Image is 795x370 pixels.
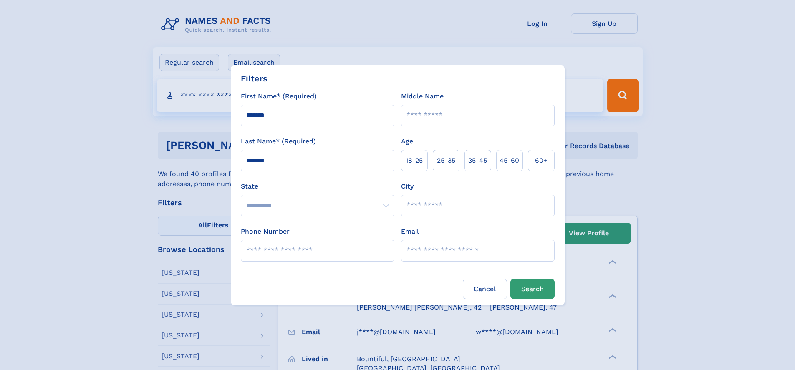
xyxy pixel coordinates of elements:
label: Email [401,227,419,237]
span: 18‑25 [406,156,423,166]
span: 60+ [535,156,548,166]
label: First Name* (Required) [241,91,317,101]
button: Search [510,279,555,299]
span: 35‑45 [468,156,487,166]
label: Phone Number [241,227,290,237]
label: Last Name* (Required) [241,136,316,146]
label: City [401,181,414,191]
span: 25‑35 [437,156,455,166]
label: Middle Name [401,91,444,101]
label: State [241,181,394,191]
div: Filters [241,72,268,85]
label: Age [401,136,413,146]
label: Cancel [463,279,507,299]
span: 45‑60 [500,156,519,166]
